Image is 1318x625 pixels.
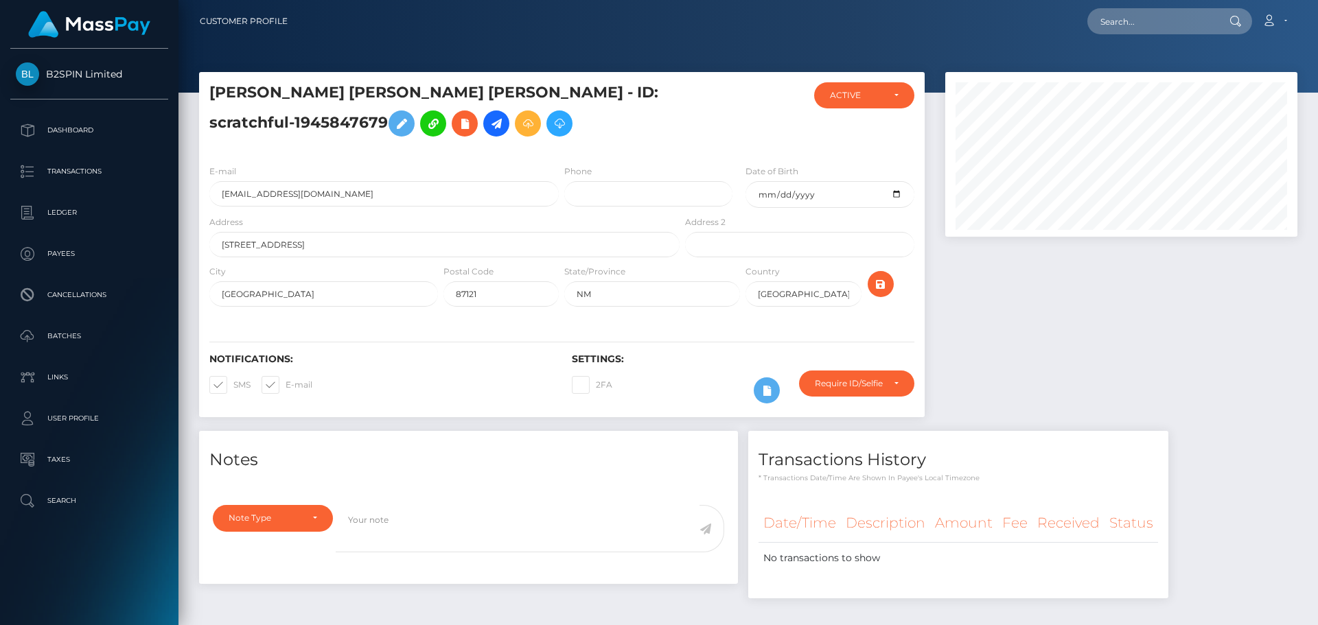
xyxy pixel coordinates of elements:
th: Amount [930,504,997,542]
label: Address [209,216,243,228]
a: Dashboard [10,113,168,148]
p: Ledger [16,202,163,223]
a: Batches [10,319,168,353]
p: User Profile [16,408,163,429]
img: B2SPIN Limited [16,62,39,86]
h4: Transactions History [759,448,1158,472]
a: Search [10,484,168,518]
p: Taxes [16,449,163,470]
button: Require ID/Selfie Verification [799,370,914,397]
label: Postal Code [443,266,494,278]
label: 2FA [572,376,612,394]
a: Initiate Payout [483,110,509,137]
h6: Notifications: [209,353,551,365]
span: B2SPIN Limited [10,68,168,80]
h5: [PERSON_NAME] [PERSON_NAME] [PERSON_NAME] - ID: scratchful-1945847679 [209,82,672,143]
p: Search [16,491,163,511]
img: MassPay Logo [28,11,150,38]
a: Ledger [10,196,168,230]
label: Date of Birth [745,165,798,178]
a: Taxes [10,443,168,477]
p: Batches [16,326,163,346]
a: Transactions [10,154,168,189]
label: SMS [209,376,251,394]
th: Description [841,504,930,542]
div: Note Type [229,512,301,523]
th: Status [1105,504,1158,542]
div: Require ID/Selfie Verification [815,378,883,389]
h6: Settings: [572,353,914,365]
label: E-mail [262,376,312,394]
button: Note Type [213,505,333,531]
p: Dashboard [16,120,163,141]
a: Payees [10,237,168,271]
th: Received [1032,504,1105,542]
label: City [209,266,226,278]
th: Fee [997,504,1032,542]
p: Transactions [16,161,163,182]
a: Customer Profile [200,7,288,36]
p: Cancellations [16,285,163,305]
div: ACTIVE [830,90,883,101]
label: Phone [564,165,592,178]
label: Country [745,266,780,278]
p: Payees [16,244,163,264]
p: Links [16,367,163,388]
button: ACTIVE [814,82,914,108]
a: Cancellations [10,278,168,312]
a: Links [10,360,168,394]
label: E-mail [209,165,236,178]
th: Date/Time [759,504,841,542]
p: * Transactions date/time are shown in payee's local timezone [759,473,1158,483]
label: State/Province [564,266,625,278]
h4: Notes [209,448,728,472]
input: Search... [1087,8,1216,34]
td: No transactions to show [759,542,1158,574]
a: User Profile [10,401,168,436]
label: Address 2 [685,216,726,228]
